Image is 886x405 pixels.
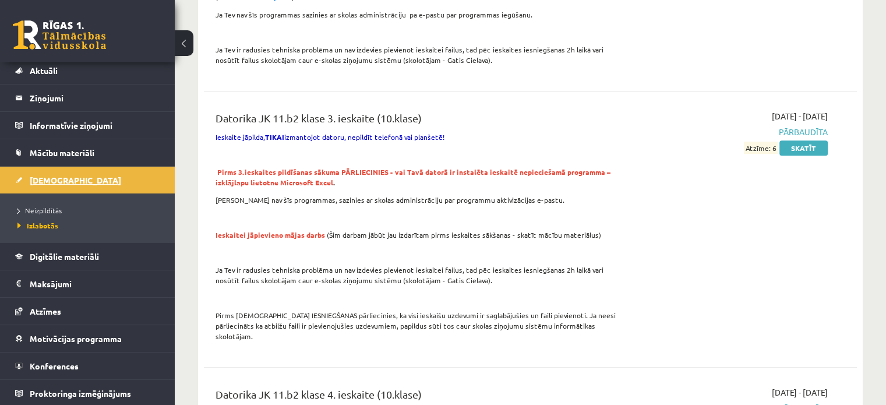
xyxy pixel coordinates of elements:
span: Ieskaitei jāpievieno mājas darbs [216,230,325,240]
span: [DEMOGRAPHIC_DATA] [30,175,121,185]
span: [DATE] - [DATE] [772,386,828,399]
a: Digitālie materiāli [15,243,160,270]
a: Atzīmes [15,298,160,325]
a: Motivācijas programma [15,325,160,352]
a: Neizpildītās [17,205,163,216]
a: Izlabotās [17,220,163,231]
a: Konferences [15,353,160,379]
strong: TIKAI [265,132,284,142]
a: Informatīvie ziņojumi [15,112,160,139]
p: Ja Tev ir radusies tehniska problēma un nav izdevies pievienot ieskaitei failus, tad pēc ieskaite... [216,44,618,65]
span: Mācību materiāli [30,147,94,158]
p: (Šim darbam jābūt jau izdarītam pirms ieskaites sākšanas - skatīt mācību materiālus) [216,230,618,240]
span: Pārbaudīta [636,126,828,138]
span: Izlabotās [17,221,58,230]
span: Digitālie materiāli [30,251,99,262]
legend: Informatīvie ziņojumi [30,112,160,139]
span: Atzīmes [30,306,61,316]
span: Aktuāli [30,65,58,76]
legend: Maksājumi [30,270,160,297]
p: [PERSON_NAME] nav šīs programmas, sazinies ar skolas administrāciju par programmu aktivizācijas e... [216,195,618,205]
a: Skatīt [779,140,828,156]
span: Konferences [30,361,79,371]
a: [DEMOGRAPHIC_DATA] [15,167,160,193]
span: Pirms 3.ieskaites pildīšanas sākuma PĀRLIECINIES - vai Tavā datorā ir instalēta ieskaitē nepiecie... [216,167,611,187]
span: [DATE] - [DATE] [772,110,828,122]
span: Proktoringa izmēģinājums [30,388,131,399]
p: Ja Tev nav šīs programmas sazinies ar skolas administrāciju pa e-pastu par programmas iegūšanu. [216,9,618,20]
span: Ieskaite jāpilda, izmantojot datoru, nepildīt telefonā vai planšetē! [216,132,444,142]
p: Ja Tev ir radusies tehniska problēma un nav izdevies pievienot ieskaitei failus, tad pēc ieskaite... [216,265,618,286]
span: Neizpildītās [17,206,62,215]
legend: Ziņojumi [30,84,160,111]
a: Rīgas 1. Tālmācības vidusskola [13,20,106,50]
span: Atzīme: 6 [744,142,778,154]
a: Ziņojumi [15,84,160,111]
strong: . [216,167,611,187]
a: Aktuāli [15,57,160,84]
a: Mācību materiāli [15,139,160,166]
p: Pirms [DEMOGRAPHIC_DATA] IESNIEGŠANAS pārliecinies, ka visi ieskaišu uzdevumi ir saglabājušies un... [216,310,618,341]
span: Motivācijas programma [30,333,122,344]
div: Datorika JK 11.b2 klase 3. ieskaite (10.klase) [216,110,618,132]
a: Maksājumi [15,270,160,297]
